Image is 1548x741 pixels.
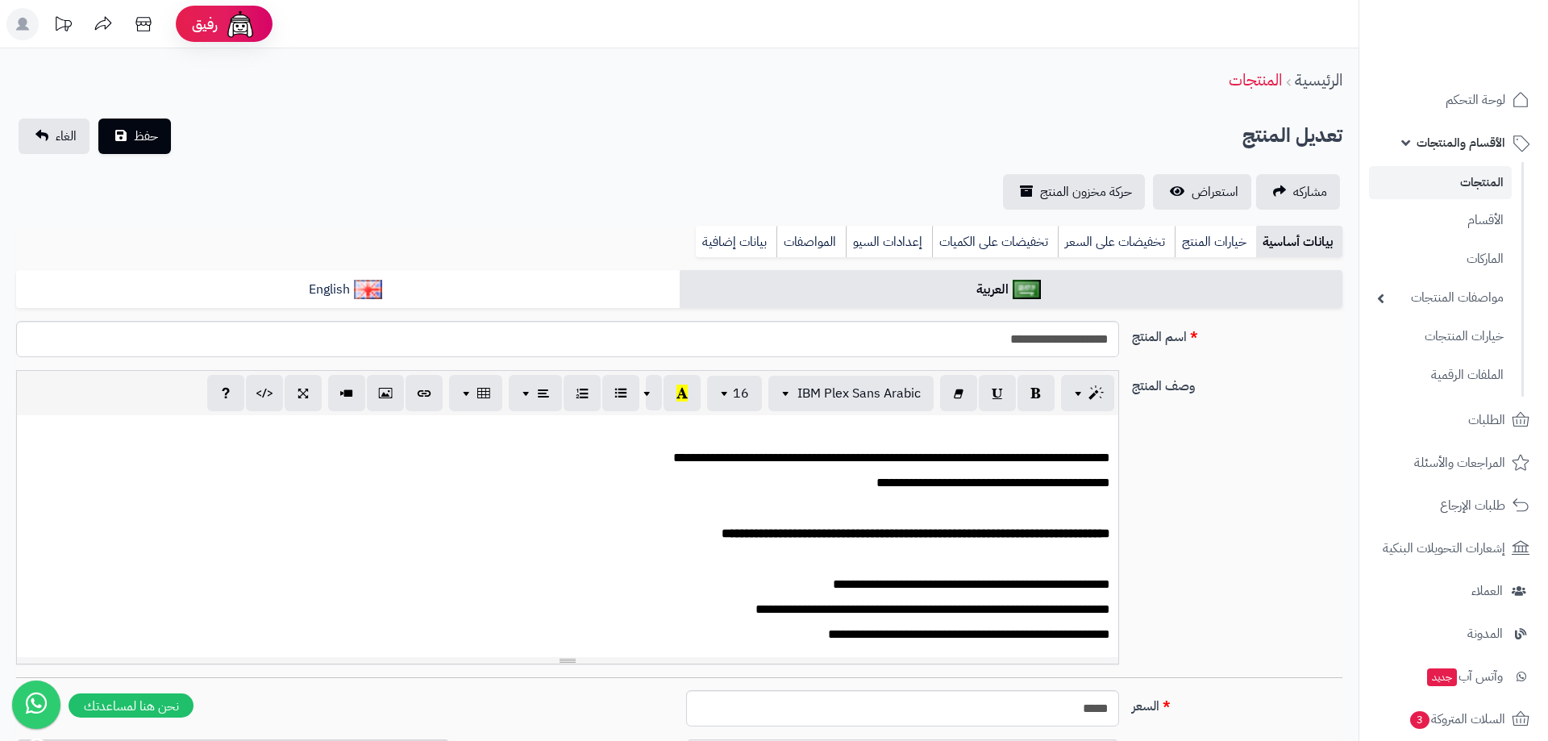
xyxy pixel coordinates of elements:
span: 3 [1409,710,1430,730]
button: IBM Plex Sans Arabic [768,376,934,411]
span: طلبات الإرجاع [1440,494,1505,517]
label: اسم المنتج [1126,321,1349,347]
label: السعر [1126,690,1349,716]
a: خيارات المنتجات [1369,319,1512,354]
a: المنتجات [1369,166,1512,199]
span: المدونة [1467,622,1503,645]
img: English [354,280,382,299]
span: لوحة التحكم [1446,89,1505,111]
span: حركة مخزون المنتج [1040,182,1132,202]
span: مشاركه [1293,182,1327,202]
a: خيارات المنتج [1175,226,1256,258]
a: بيانات أساسية [1256,226,1342,258]
a: حركة مخزون المنتج [1003,174,1145,210]
span: رفيق [192,15,218,34]
a: الملفات الرقمية [1369,358,1512,393]
img: العربية [1013,280,1041,299]
a: مشاركه [1256,174,1340,210]
h2: تعديل المنتج [1242,119,1342,152]
label: وصف المنتج [1126,370,1349,396]
a: الأقسام [1369,203,1512,238]
span: وآتس آب [1425,665,1503,688]
span: العملاء [1471,580,1503,602]
button: 16 [707,376,762,411]
span: إشعارات التحويلات البنكية [1383,537,1505,560]
a: تخفيضات على السعر [1058,226,1175,258]
a: بيانات إضافية [696,226,776,258]
a: السلات المتروكة3 [1369,700,1538,739]
img: ai-face.png [224,8,256,40]
span: استعراض [1192,182,1238,202]
span: الأقسام والمنتجات [1417,131,1505,154]
a: مواصفات المنتجات [1369,281,1512,315]
a: المواصفات [776,226,846,258]
span: السلات المتروكة [1409,708,1505,731]
span: حفظ [134,127,158,146]
a: المراجعات والأسئلة [1369,443,1538,482]
a: إشعارات التحويلات البنكية [1369,529,1538,568]
a: إعدادات السيو [846,226,932,258]
a: الطلبات [1369,401,1538,439]
a: الرئيسية [1295,68,1342,92]
a: العربية [680,270,1343,310]
a: طلبات الإرجاع [1369,486,1538,525]
button: حفظ [98,119,171,154]
span: 16 [733,384,749,403]
a: المنتجات [1229,68,1282,92]
a: لوحة التحكم [1369,81,1538,119]
img: logo-2.png [1438,12,1533,46]
span: الغاء [56,127,77,146]
a: استعراض [1153,174,1251,210]
span: IBM Plex Sans Arabic [797,384,921,403]
span: جديد [1427,668,1457,686]
span: الطلبات [1468,409,1505,431]
a: الماركات [1369,242,1512,277]
a: English [16,270,680,310]
a: تحديثات المنصة [43,8,83,44]
span: المراجعات والأسئلة [1414,452,1505,474]
a: المدونة [1369,614,1538,653]
a: وآتس آبجديد [1369,657,1538,696]
a: الغاء [19,119,89,154]
a: العملاء [1369,572,1538,610]
a: تخفيضات على الكميات [932,226,1058,258]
